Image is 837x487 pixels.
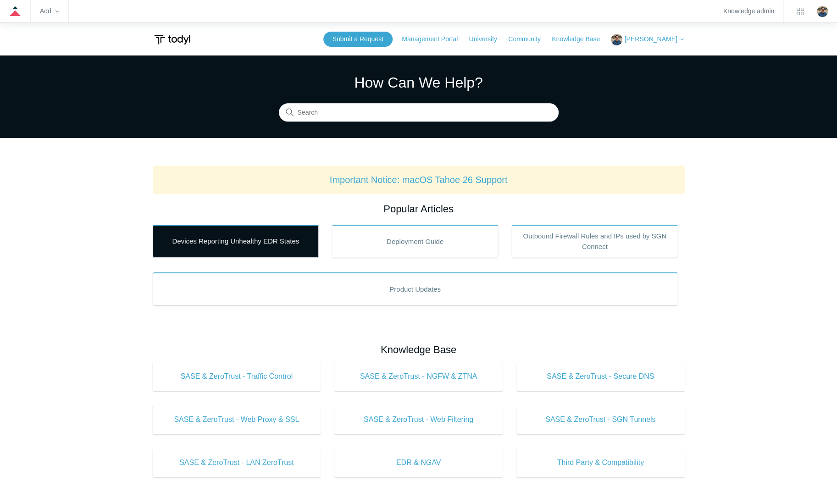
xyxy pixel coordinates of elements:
span: SASE & ZeroTrust - Web Proxy & SSL [166,414,307,425]
a: SASE & ZeroTrust - LAN ZeroTrust [153,448,321,477]
span: SASE & ZeroTrust - NGFW & ZTNA [348,371,489,382]
zd-hc-trigger: Add [40,9,59,14]
a: Product Updates [153,272,678,305]
a: Knowledge Base [552,34,609,44]
a: Third Party & Compatibility [516,448,685,477]
h2: Knowledge Base [153,342,685,357]
a: Outbound Firewall Rules and IPs used by SGN Connect [512,225,678,258]
span: SASE & ZeroTrust - Secure DNS [530,371,671,382]
span: SASE & ZeroTrust - Web Filtering [348,414,489,425]
a: Management Portal [402,34,467,44]
span: Third Party & Compatibility [530,457,671,468]
a: SASE & ZeroTrust - Secure DNS [516,362,685,391]
a: SASE & ZeroTrust - SGN Tunnels [516,405,685,434]
a: Devices Reporting Unhealthy EDR States [153,225,319,258]
a: Submit a Request [323,32,393,47]
a: SASE & ZeroTrust - Web Proxy & SSL [153,405,321,434]
img: user avatar [817,6,828,17]
a: Deployment Guide [332,225,498,258]
a: Knowledge admin [723,9,774,14]
a: EDR & NGAV [334,448,503,477]
span: [PERSON_NAME] [624,35,677,43]
a: SASE & ZeroTrust - NGFW & ZTNA [334,362,503,391]
span: SASE & ZeroTrust - Traffic Control [166,371,307,382]
a: Important Notice: macOS Tahoe 26 Support [330,175,508,185]
span: SASE & ZeroTrust - SGN Tunnels [530,414,671,425]
zd-hc-trigger: Click your profile icon to open the profile menu [817,6,828,17]
button: [PERSON_NAME] [611,34,684,45]
span: SASE & ZeroTrust - LAN ZeroTrust [166,457,307,468]
span: EDR & NGAV [348,457,489,468]
a: Community [508,34,550,44]
img: Todyl Support Center Help Center home page [153,31,192,48]
a: University [469,34,506,44]
a: SASE & ZeroTrust - Traffic Control [153,362,321,391]
h2: Popular Articles [153,201,685,216]
h1: How Can We Help? [279,72,559,94]
input: Search [279,104,559,122]
a: SASE & ZeroTrust - Web Filtering [334,405,503,434]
